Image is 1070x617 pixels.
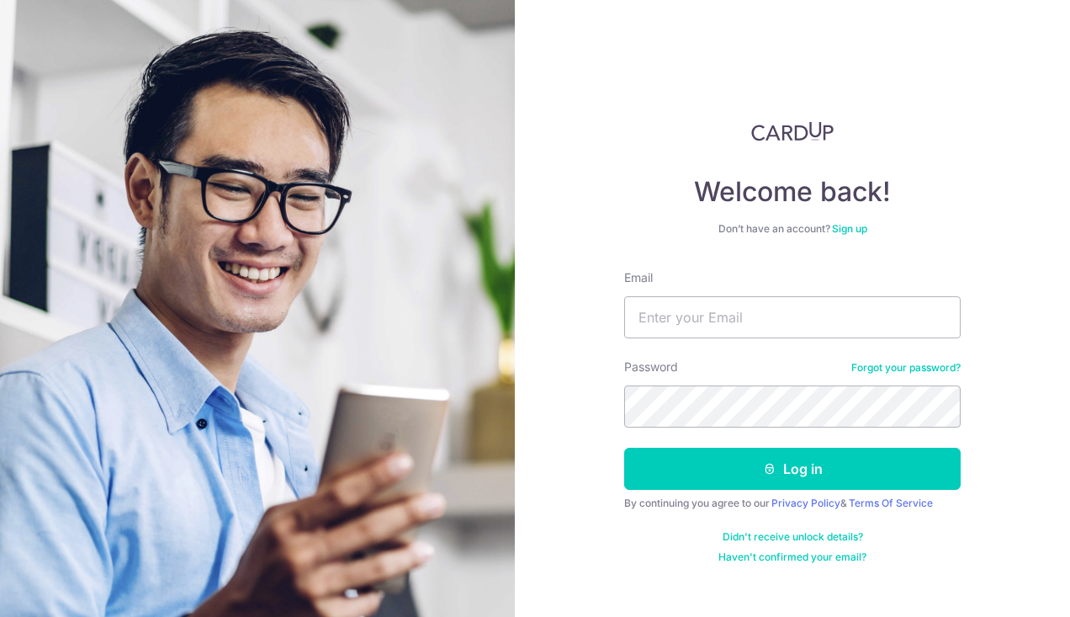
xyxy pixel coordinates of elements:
a: Sign up [832,222,867,235]
div: By continuing you agree to our & [624,497,961,510]
a: Forgot your password? [851,361,961,375]
a: Haven't confirmed your email? [718,551,866,564]
img: CardUp Logo [751,121,834,141]
a: Privacy Policy [771,497,840,509]
h4: Welcome back! [624,175,961,209]
a: Didn't receive unlock details? [723,530,863,544]
div: Don’t have an account? [624,222,961,236]
label: Email [624,269,653,286]
button: Log in [624,448,961,490]
a: Terms Of Service [849,497,933,509]
input: Enter your Email [624,296,961,338]
label: Password [624,359,678,375]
